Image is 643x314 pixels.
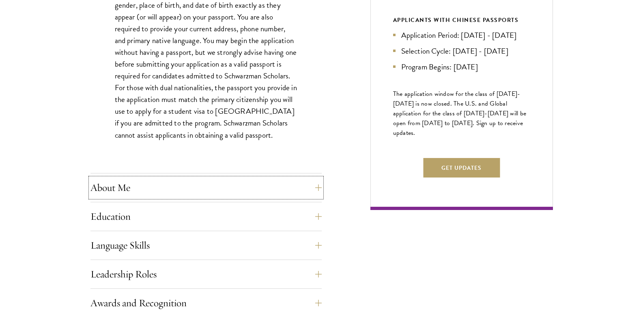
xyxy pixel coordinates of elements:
[90,178,322,197] button: About Me
[393,89,527,138] span: The application window for the class of [DATE]-[DATE] is now closed. The U.S. and Global applicat...
[393,61,530,73] li: Program Begins: [DATE]
[90,236,322,255] button: Language Skills
[393,45,530,57] li: Selection Cycle: [DATE] - [DATE]
[393,29,530,41] li: Application Period: [DATE] - [DATE]
[393,15,530,25] div: APPLICANTS WITH CHINESE PASSPORTS
[90,293,322,313] button: Awards and Recognition
[90,207,322,226] button: Education
[90,264,322,284] button: Leadership Roles
[423,158,500,178] button: Get Updates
